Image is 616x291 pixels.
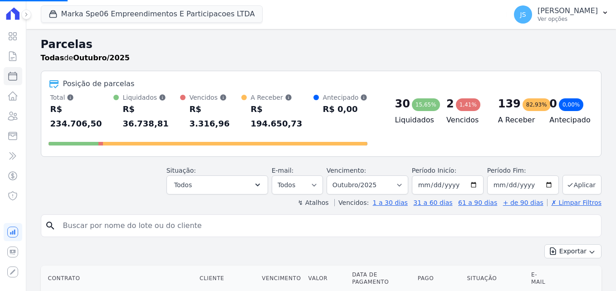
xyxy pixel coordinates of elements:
strong: Todas [41,53,64,62]
div: R$ 3.316,96 [189,102,241,131]
button: JS [PERSON_NAME] Ver opções [507,2,616,27]
div: R$ 0,00 [323,102,367,116]
div: 0 [549,97,557,111]
span: JS [520,11,526,18]
h2: Parcelas [41,36,601,53]
div: 30 [395,97,410,111]
div: 139 [498,97,521,111]
label: Situação: [166,167,196,174]
div: Vencidos [189,93,241,102]
div: Posição de parcelas [63,78,135,89]
h4: Liquidados [395,115,432,126]
div: A Receber [250,93,313,102]
a: 1 a 30 dias [373,199,408,206]
p: de [41,53,130,63]
input: Buscar por nome do lote ou do cliente [58,217,597,235]
div: Liquidados [122,93,180,102]
a: + de 90 dias [503,199,543,206]
label: Período Fim: [487,166,559,175]
a: ✗ Limpar Filtros [547,199,601,206]
h4: Vencidos [446,115,484,126]
button: Marka Spe06 Empreendimentos E Participacoes LTDA [41,5,263,23]
button: Aplicar [562,175,601,194]
div: Total [50,93,114,102]
div: 0,00% [559,98,583,111]
i: search [45,220,56,231]
strong: Outubro/2025 [73,53,130,62]
label: ↯ Atalhos [298,199,328,206]
div: R$ 234.706,50 [50,102,114,131]
a: 31 a 60 dias [413,199,452,206]
button: Todos [166,175,268,194]
h4: A Receber [498,115,535,126]
label: E-mail: [272,167,294,174]
p: Ver opções [538,15,598,23]
label: Período Inicío: [412,167,456,174]
label: Vencimento: [327,167,366,174]
div: R$ 194.650,73 [250,102,313,131]
div: 15,65% [412,98,440,111]
div: 2 [446,97,454,111]
div: R$ 36.738,81 [122,102,180,131]
label: Vencidos: [334,199,369,206]
div: Antecipado [323,93,367,102]
div: 1,41% [456,98,480,111]
p: [PERSON_NAME] [538,6,598,15]
button: Exportar [544,244,601,258]
div: 82,93% [523,98,551,111]
h4: Antecipado [549,115,587,126]
span: Todos [174,179,192,190]
a: 61 a 90 dias [458,199,497,206]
